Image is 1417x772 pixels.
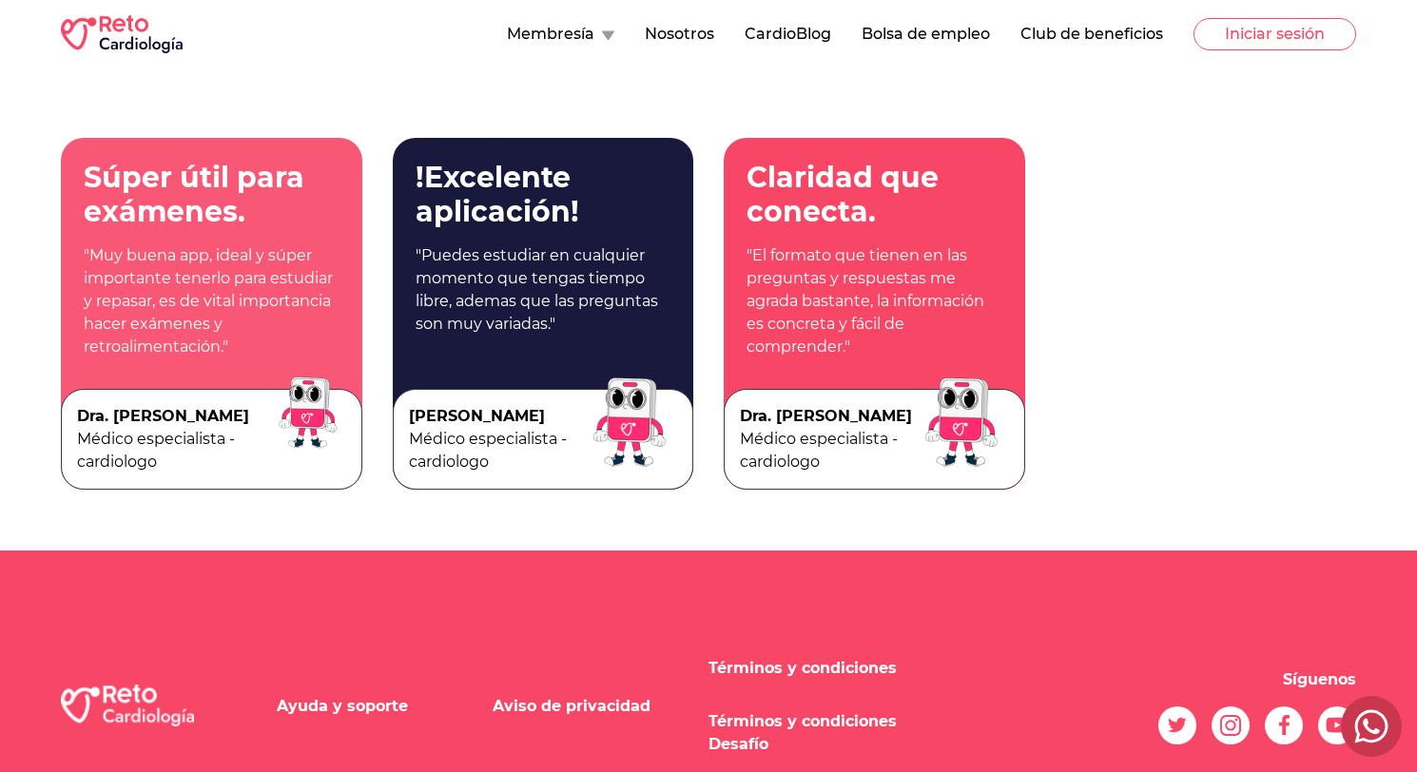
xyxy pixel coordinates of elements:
a: Términos y condiciones [708,659,897,677]
button: CardioBlog [745,23,831,46]
img: image doctor [914,375,1009,470]
p: !Excelente aplicación! [416,161,671,229]
img: RETO Cardio Logo [61,15,183,53]
a: Términos y condiciones Desafío [708,712,897,753]
p: [PERSON_NAME] [409,405,583,428]
p: Síguenos [1283,668,1356,691]
p: Médico especialista - cardiologo [77,428,270,473]
p: "Puedes estudiar en cualquier momento que tengas tiempo libre, ademas que las preguntas son muy v... [416,244,671,336]
a: Aviso de privacidad [493,697,650,715]
p: Médico especialista - cardiologo [740,428,914,473]
button: Club de beneficios [1020,23,1163,46]
p: "El formato que tienen en las preguntas y respuestas me agrada bastante, la información es concre... [747,244,1002,358]
button: Bolsa de empleo [862,23,990,46]
p: Súper útil para exámenes. [84,161,340,229]
img: image doctor [582,375,677,470]
img: image doctor [270,375,346,451]
button: Membresía [507,23,614,46]
p: Médico especialista - cardiologo [409,428,583,473]
p: Claridad que conecta. [747,161,1002,229]
button: Nosotros [645,23,714,46]
a: Ayuda y soporte [277,697,408,715]
p: Dra. [PERSON_NAME] [77,405,270,428]
p: Dra. [PERSON_NAME] [740,405,914,428]
button: Iniciar sesión [1194,18,1356,50]
img: logo [61,685,194,727]
p: "Muy buena app, ideal y súper importante tenerlo para estudiar y repasar, es de vital importancia... [84,244,340,358]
